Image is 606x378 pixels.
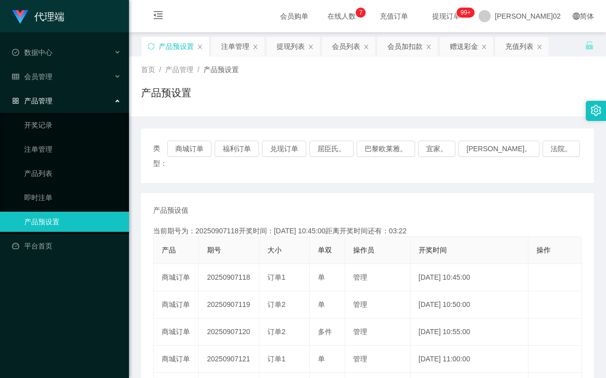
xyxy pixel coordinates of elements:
span: 单双 [318,246,332,254]
span: 产品管理 [165,66,193,74]
td: 商城订单 [154,291,199,319]
i: 图标： 关闭 [308,44,314,50]
font: 简体 [580,12,594,20]
i: 图标： 解锁 [585,41,594,50]
sup: 7 [356,8,366,18]
span: 产品 [162,246,176,254]
button: [PERSON_NAME]。 [458,141,540,157]
span: / [159,66,161,74]
a: 注单管理 [24,139,121,159]
font: 在线人数 [327,12,356,20]
span: 操作 [536,246,551,254]
i: 图标： 关闭 [481,44,487,50]
button: 屈臣氏。 [309,141,354,157]
div: 提现列表 [277,37,305,56]
td: 管理 [345,264,411,291]
sup: 1101 [456,8,475,18]
div: 当前期号为：20250907118开奖时间：[DATE] 10:45:00距离开奖时间还有：03:22 [153,226,582,236]
div: 赠送彩金 [450,37,478,56]
td: 20250907121 [199,346,259,373]
button: 兑现订单 [262,141,306,157]
a: 开奖记录 [24,115,121,135]
a: 图标： 仪表板平台首页 [12,236,121,256]
font: 产品管理 [24,97,52,105]
i: 图标： 关闭 [197,44,203,50]
i: 图标： menu-fold [141,1,175,33]
td: 商城订单 [154,346,199,373]
span: 开奖时间 [419,246,447,254]
span: 订单2 [267,328,286,336]
p: 7 [359,8,363,18]
font: 数据中心 [24,48,52,56]
i: 图标： AppStore-O [12,97,19,104]
span: 单 [318,300,325,308]
h1: 产品预设置 [141,85,191,100]
i: 图标： global [573,13,580,20]
button: 宜家。 [418,141,455,157]
i: 图标： 同步 [148,43,155,50]
img: logo.9652507e.png [12,10,28,24]
i: 图标： 关闭 [536,44,543,50]
font: 提现订单 [432,12,460,20]
i: 图标： 关闭 [426,44,432,50]
div: 会员列表 [332,37,360,56]
td: 20250907120 [199,319,259,346]
a: 代理端 [12,12,64,20]
td: 管理 [345,319,411,346]
td: 商城订单 [154,264,199,291]
i: 图标： 设置 [590,105,601,116]
span: 订单2 [267,300,286,308]
span: 首页 [141,66,155,74]
div: 会员加扣款 [387,37,423,56]
div: 充值列表 [505,37,533,56]
span: 产品预设值 [153,205,188,216]
h1: 代理端 [34,1,64,33]
button: 商城订单 [167,141,212,157]
font: 充值订单 [380,12,408,20]
button: 福利订单 [215,141,259,157]
font: 会员管理 [24,73,52,81]
span: 订单1 [267,273,286,281]
span: 类型： [153,141,167,171]
span: 操作员 [353,246,374,254]
td: 商城订单 [154,319,199,346]
i: 图标： table [12,73,19,80]
i: 图标： check-circle-o [12,49,19,56]
span: 单 [318,273,325,281]
td: [DATE] 10:55:00 [411,319,529,346]
span: / [197,66,199,74]
td: [DATE] 10:50:00 [411,291,529,319]
a: 产品预设置 [24,212,121,232]
span: 单 [318,355,325,363]
span: 期号 [207,246,221,254]
td: 20250907119 [199,291,259,319]
span: 订单1 [267,355,286,363]
button: 巴黎欧莱雅。 [357,141,415,157]
a: 产品列表 [24,163,121,183]
span: 多件 [318,328,332,336]
td: 管理 [345,346,411,373]
i: 图标： 关闭 [252,44,258,50]
div: 注单管理 [221,37,249,56]
td: [DATE] 10:45:00 [411,264,529,291]
span: 产品预设置 [204,66,239,74]
i: 图标： 关闭 [363,44,369,50]
td: 20250907118 [199,264,259,291]
a: 即时注单 [24,187,121,208]
div: 产品预设置 [159,37,194,56]
button: 法院。 [543,141,580,157]
td: [DATE] 11:00:00 [411,346,529,373]
span: 大小 [267,246,282,254]
td: 管理 [345,291,411,319]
